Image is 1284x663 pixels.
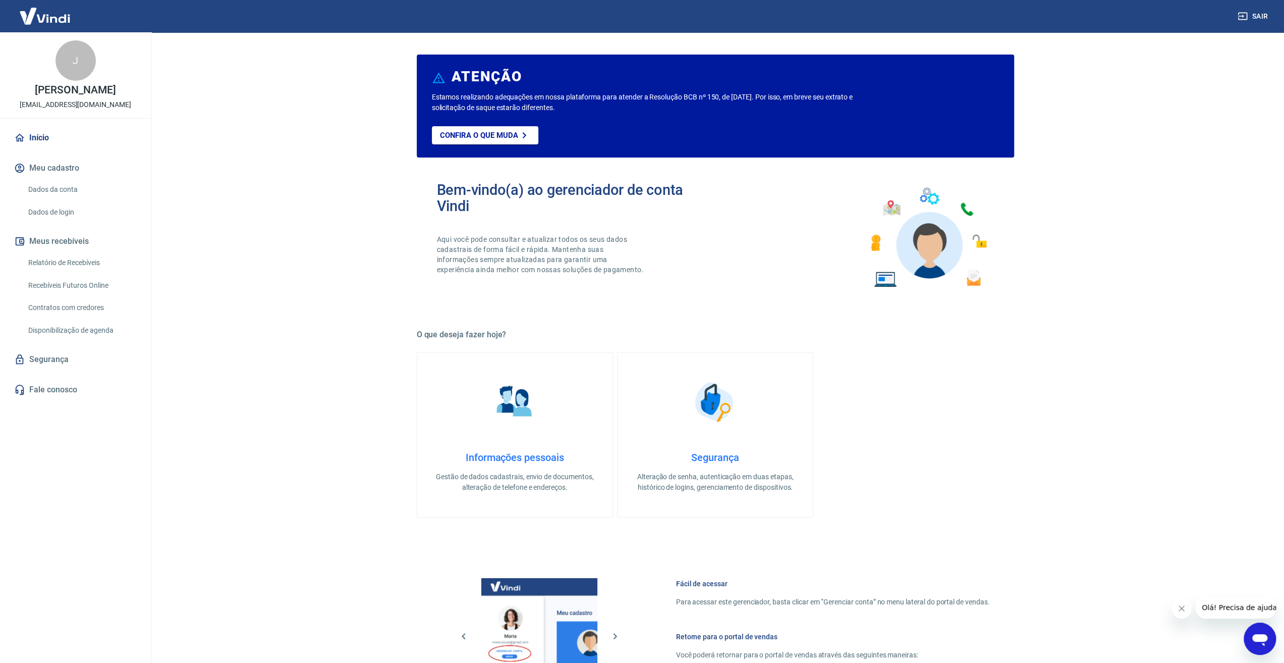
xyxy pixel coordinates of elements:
[12,379,139,401] a: Fale conosco
[6,7,85,15] span: Olá! Precisa de ajuda?
[437,234,646,275] p: Aqui você pode consultar e atualizar todos os seus dados cadastrais de forma fácil e rápida. Mant...
[676,650,990,660] p: Você poderá retornar para o portal de vendas através das seguintes maneiras:
[417,330,1014,340] h5: O que deseja fazer hoje?
[55,40,96,81] div: J
[12,127,139,149] a: Início
[676,632,990,642] h6: Retorne para o portal de vendas
[634,451,797,464] h4: Segurança
[634,472,797,493] p: Alteração de senha, autenticação em duas etapas, histórico de logins, gerenciamento de dispositivos.
[20,99,131,110] p: [EMAIL_ADDRESS][DOMAIN_NAME]
[617,352,813,518] a: SegurançaSegurançaAlteração de senha, autenticação em duas etapas, histórico de logins, gerenciam...
[1244,623,1276,655] iframe: Botão para abrir a janela de mensagens
[12,230,139,252] button: Meus recebíveis
[690,377,740,427] img: Segurança
[24,297,139,318] a: Contratos com credores
[1196,596,1276,619] iframe: Mensagem da empresa
[12,157,139,179] button: Meu cadastro
[440,131,518,140] p: Confira o que muda
[417,352,613,518] a: Informações pessoaisInformações pessoaisGestão de dados cadastrais, envio de documentos, alteraçã...
[489,377,540,427] img: Informações pessoais
[24,252,139,273] a: Relatório de Recebíveis
[432,92,885,113] p: Estamos realizando adequações em nossa plataforma para atender a Resolução BCB nº 150, de [DATE]....
[12,348,139,371] a: Segurança
[35,85,116,95] p: [PERSON_NAME]
[452,72,522,82] h6: ATENÇÃO
[24,275,139,296] a: Recebíveis Futuros Online
[432,126,538,144] a: Confira o que muda
[862,182,994,293] img: Imagem de um avatar masculino com diversos icones exemplificando as funcionalidades do gerenciado...
[12,1,78,31] img: Vindi
[433,451,596,464] h4: Informações pessoais
[676,597,990,607] p: Para acessar este gerenciador, basta clicar em “Gerenciar conta” no menu lateral do portal de ven...
[24,320,139,341] a: Disponibilização de agenda
[437,182,715,214] h2: Bem-vindo(a) ao gerenciador de conta Vindi
[433,472,596,493] p: Gestão de dados cadastrais, envio de documentos, alteração de telefone e endereços.
[1236,7,1272,26] button: Sair
[676,579,990,589] h6: Fácil de acessar
[1171,598,1192,619] iframe: Fechar mensagem
[24,179,139,200] a: Dados da conta
[24,202,139,223] a: Dados de login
